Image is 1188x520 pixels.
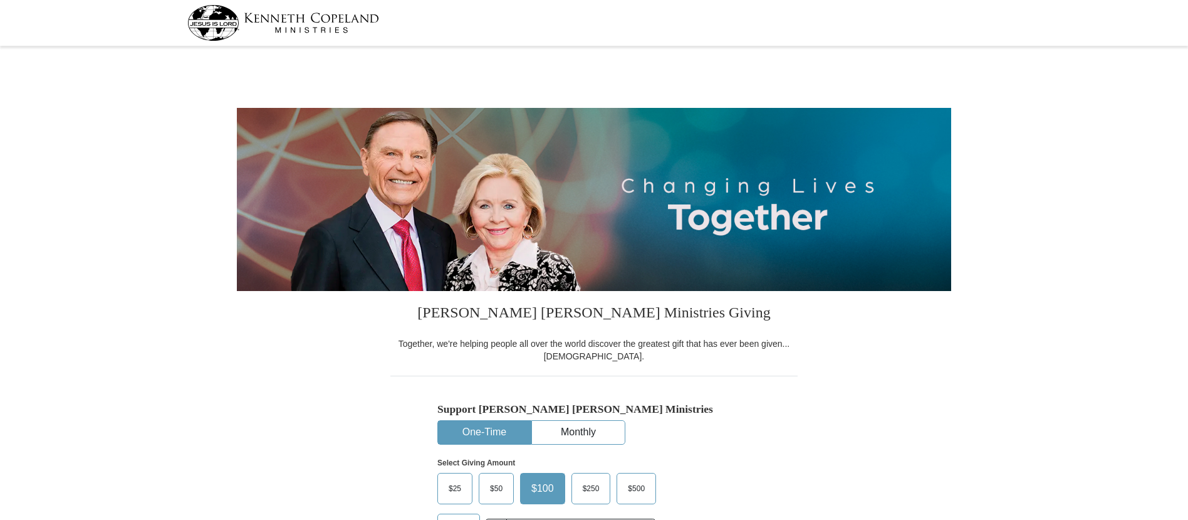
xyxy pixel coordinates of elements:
[576,479,606,498] span: $250
[532,421,625,444] button: Monthly
[438,421,531,444] button: One-Time
[437,459,515,467] strong: Select Giving Amount
[390,291,798,337] h3: [PERSON_NAME] [PERSON_NAME] Ministries Giving
[442,479,467,498] span: $25
[437,403,751,416] h5: Support [PERSON_NAME] [PERSON_NAME] Ministries
[622,479,651,498] span: $500
[525,479,560,498] span: $100
[187,5,379,41] img: kcm-header-logo.svg
[484,479,509,498] span: $50
[390,337,798,363] div: Together, we're helping people all over the world discover the greatest gift that has ever been g...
